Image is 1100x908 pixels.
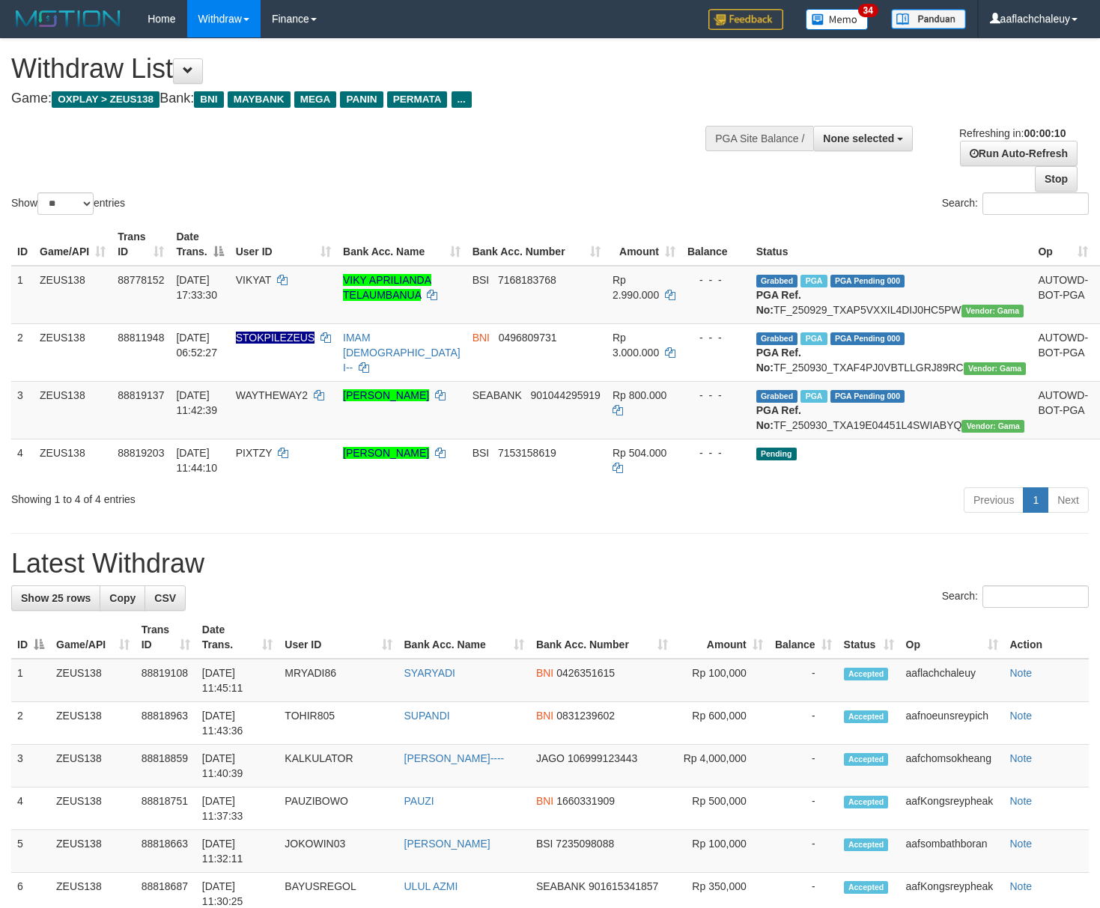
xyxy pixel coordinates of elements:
[21,592,91,604] span: Show 25 rows
[136,787,196,830] td: 88818751
[279,787,398,830] td: PAUZIBOWO
[708,9,783,30] img: Feedback.jpg
[154,592,176,604] span: CSV
[900,659,1004,702] td: aaflachchaleuy
[613,447,666,459] span: Rp 504.000
[568,752,637,764] span: Copy 106999123443 to clipboard
[404,710,450,722] a: SUPANDI
[844,753,889,766] span: Accepted
[756,332,798,345] span: Grabbed
[145,585,186,611] a: CSV
[674,659,769,702] td: Rp 100,000
[844,881,889,894] span: Accepted
[11,616,50,659] th: ID: activate to sort column descending
[674,830,769,873] td: Rp 100,000
[800,390,827,403] span: Marked by aafsolysreylen
[800,332,827,345] span: Marked by aafsreyleap
[844,796,889,808] span: Accepted
[750,223,1033,266] th: Status
[844,710,889,723] span: Accepted
[343,447,429,459] a: [PERSON_NAME]
[11,702,50,745] td: 2
[498,447,556,459] span: Copy 7153158619 to clipboard
[118,389,164,401] span: 88819137
[613,274,659,301] span: Rp 2.990.000
[136,830,196,873] td: 88818663
[472,389,522,401] span: SEABANK
[50,787,136,830] td: ZEUS138
[556,838,614,850] span: Copy 7235098088 to clipboard
[806,9,869,30] img: Button%20Memo.svg
[37,192,94,215] select: Showentries
[900,787,1004,830] td: aafKongsreypheak
[230,223,337,266] th: User ID: activate to sort column ascending
[942,192,1089,215] label: Search:
[398,616,530,659] th: Bank Acc. Name: activate to sort column ascending
[11,7,125,30] img: MOTION_logo.png
[1010,838,1033,850] a: Note
[705,126,813,151] div: PGA Site Balance /
[900,702,1004,745] td: aafnoeunsreypich
[176,389,217,416] span: [DATE] 11:42:39
[830,332,905,345] span: PGA Pending
[681,223,750,266] th: Balance
[823,132,894,144] span: None selected
[1032,223,1094,266] th: Op: activate to sort column ascending
[536,838,553,850] span: BSI
[279,830,398,873] td: JOKOWIN03
[196,616,279,659] th: Date Trans.: activate to sort column ascending
[11,381,34,439] td: 3
[1010,880,1033,892] a: Note
[536,880,586,892] span: SEABANK
[674,745,769,787] td: Rp 4,000,000
[769,787,838,830] td: -
[11,91,718,106] h4: Game: Bank:
[982,585,1089,608] input: Search:
[176,332,217,359] span: [DATE] 06:52:27
[194,91,223,108] span: BNI
[536,795,553,807] span: BNI
[900,745,1004,787] td: aafchomsokheang
[1032,381,1094,439] td: AUTOWD-BOT-PGA
[196,659,279,702] td: [DATE] 11:45:11
[830,275,905,287] span: PGA Pending
[11,266,34,324] td: 1
[11,549,1089,579] h1: Latest Withdraw
[34,323,112,381] td: ZEUS138
[1010,710,1033,722] a: Note
[50,702,136,745] td: ZEUS138
[674,702,769,745] td: Rp 600,000
[769,830,838,873] td: -
[387,91,448,108] span: PERMATA
[109,592,136,604] span: Copy
[136,659,196,702] td: 88819108
[674,787,769,830] td: Rp 500,000
[34,439,112,481] td: ZEUS138
[1010,752,1033,764] a: Note
[404,880,458,892] a: ULUL AZMI
[279,616,398,659] th: User ID: activate to sort column ascending
[687,330,744,345] div: - - -
[118,332,164,344] span: 88811948
[536,667,553,679] span: BNI
[960,141,1078,166] a: Run Auto-Refresh
[452,91,472,108] span: ...
[196,702,279,745] td: [DATE] 11:43:36
[964,487,1024,513] a: Previous
[750,381,1033,439] td: TF_250930_TXA19E04451L4SWIABYQ
[1048,487,1089,513] a: Next
[982,192,1089,215] input: Search:
[1035,166,1078,192] a: Stop
[750,323,1033,381] td: TF_250930_TXAF4PJ0VBTLLGRJ89RC
[750,266,1033,324] td: TF_250929_TXAP5VXXIL4DIJ0HC5PW
[236,447,273,459] span: PIXTZY
[170,223,229,266] th: Date Trans.: activate to sort column descending
[1024,127,1066,139] strong: 00:00:10
[891,9,966,29] img: panduan.png
[556,667,615,679] span: Copy 0426351615 to clipboard
[1032,266,1094,324] td: AUTOWD-BOT-PGA
[236,274,271,286] span: VIKYAT
[959,127,1066,139] span: Refreshing in:
[279,659,398,702] td: MRYADI86
[556,795,615,807] span: Copy 1660331909 to clipboard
